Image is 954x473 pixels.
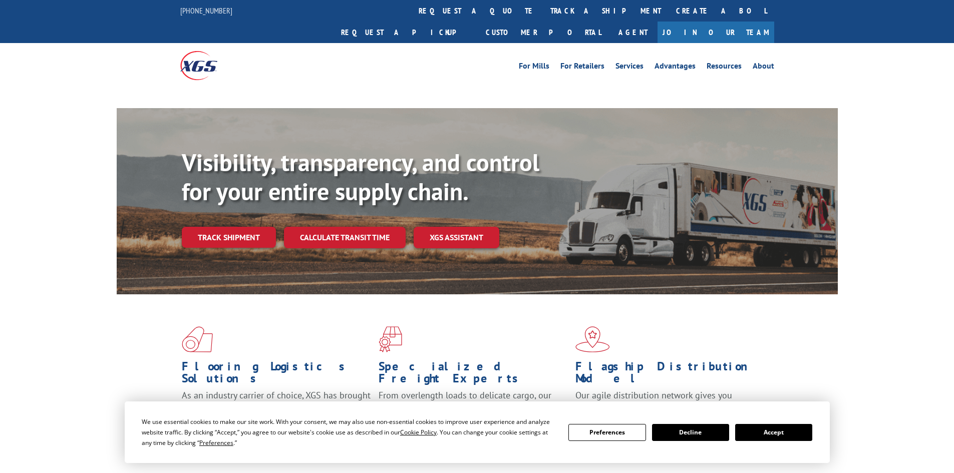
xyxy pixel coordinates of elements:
span: As an industry carrier of choice, XGS has brought innovation and dedication to flooring logistics... [182,389,371,425]
h1: Specialized Freight Experts [379,360,568,389]
div: We use essential cookies to make our site work. With your consent, we may also use non-essential ... [142,416,556,448]
span: Cookie Policy [400,428,437,436]
span: Preferences [199,438,233,447]
b: Visibility, transparency, and control for your entire supply chain. [182,147,539,207]
a: About [753,62,774,73]
a: Resources [707,62,742,73]
button: Preferences [568,424,646,441]
a: Advantages [655,62,696,73]
button: Decline [652,424,729,441]
img: xgs-icon-total-supply-chain-intelligence-red [182,326,213,352]
a: Services [615,62,644,73]
a: Request a pickup [334,22,478,43]
a: Customer Portal [478,22,608,43]
a: Calculate transit time [284,227,406,248]
a: Track shipment [182,227,276,248]
div: Cookie Consent Prompt [125,401,830,463]
a: Agent [608,22,658,43]
p: From overlength loads to delicate cargo, our experienced staff knows the best way to move your fr... [379,389,568,434]
h1: Flooring Logistics Solutions [182,360,371,389]
a: XGS ASSISTANT [414,227,499,248]
a: Join Our Team [658,22,774,43]
a: For Mills [519,62,549,73]
h1: Flagship Distribution Model [575,360,765,389]
button: Accept [735,424,812,441]
a: [PHONE_NUMBER] [180,6,232,16]
img: xgs-icon-focused-on-flooring-red [379,326,402,352]
a: For Retailers [560,62,604,73]
img: xgs-icon-flagship-distribution-model-red [575,326,610,352]
span: Our agile distribution network gives you nationwide inventory management on demand. [575,389,760,413]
